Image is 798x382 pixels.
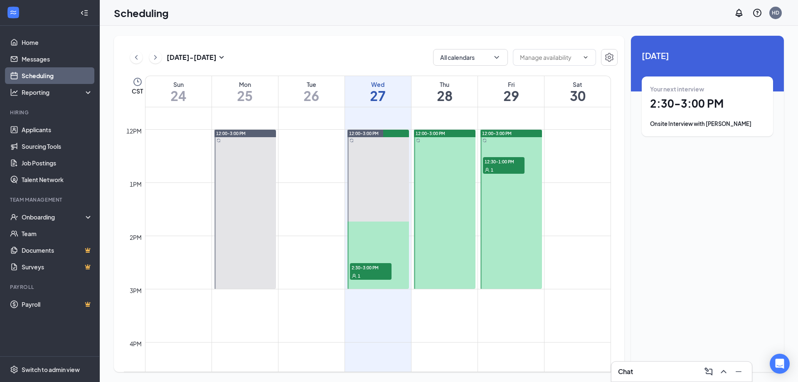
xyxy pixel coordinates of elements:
div: Sun [145,80,212,89]
div: Payroll [10,283,91,291]
a: Job Postings [22,155,93,171]
a: Scheduling [22,67,93,84]
span: 2:30-3:00 PM [350,263,392,271]
a: Home [22,34,93,51]
span: [DATE] [642,49,773,62]
a: DocumentsCrown [22,242,93,259]
svg: SmallChevronDown [217,52,227,62]
h1: 2:30 - 3:00 PM [650,96,765,111]
span: 12:00-3:00 PM [349,131,379,136]
h1: Scheduling [114,6,169,20]
span: 1 [358,273,360,279]
button: ChevronRight [149,51,162,64]
svg: ChevronDown [582,54,589,61]
svg: Collapse [80,9,89,17]
a: August 26, 2025 [278,76,345,107]
svg: Sync [217,138,221,143]
input: Manage availability [520,53,579,62]
a: SurveysCrown [22,259,93,275]
h1: 29 [478,89,544,103]
a: August 28, 2025 [411,76,478,107]
h1: 26 [278,89,345,103]
a: August 25, 2025 [212,76,278,107]
div: Fri [478,80,544,89]
svg: Clock [133,77,143,87]
a: Talent Network [22,171,93,188]
button: Minimize [732,365,745,378]
a: Applicants [22,121,93,138]
div: Your next interview [650,85,765,93]
span: 12:00-3:00 PM [482,131,512,136]
span: 12:00-3:00 PM [216,131,246,136]
div: Thu [411,80,478,89]
span: CST [132,87,143,95]
svg: ChevronLeft [132,52,140,62]
div: 2pm [128,233,143,242]
svg: Settings [604,52,614,62]
div: Open Intercom Messenger [770,354,790,374]
svg: User [485,168,490,173]
div: 12pm [125,126,143,136]
div: Onboarding [22,213,86,221]
span: 1 [491,167,493,173]
span: 12:00-3:00 PM [416,131,445,136]
h3: [DATE] - [DATE] [167,53,217,62]
div: Mon [212,80,278,89]
button: Settings [601,49,618,66]
div: HD [772,9,779,16]
svg: Notifications [734,8,744,18]
a: August 29, 2025 [478,76,544,107]
div: Onsite Interview with [PERSON_NAME] [650,120,765,128]
button: ComposeMessage [702,365,715,378]
div: 3pm [128,286,143,295]
svg: ChevronRight [151,52,160,62]
h3: Chat [618,367,633,376]
svg: ChevronDown [493,53,501,62]
div: Switch to admin view [22,365,80,374]
h1: 28 [411,89,478,103]
svg: Minimize [734,367,744,377]
svg: Sync [483,138,487,143]
h1: 24 [145,89,212,103]
svg: ComposeMessage [704,367,714,377]
svg: ChevronUp [719,367,729,377]
svg: Sync [350,138,354,143]
button: ChevronLeft [130,51,143,64]
button: ChevronUp [717,365,730,378]
a: August 30, 2025 [544,76,611,107]
div: 1pm [128,180,143,189]
a: Team [22,225,93,242]
a: PayrollCrown [22,296,93,313]
div: Tue [278,80,345,89]
a: August 24, 2025 [145,76,212,107]
svg: WorkstreamLogo [9,8,17,17]
svg: Settings [10,365,18,374]
div: Team Management [10,196,91,203]
svg: Sync [416,138,420,143]
div: Wed [345,80,411,89]
div: Reporting [22,88,93,96]
div: Hiring [10,109,91,116]
div: 4pm [128,339,143,348]
h1: 25 [212,89,278,103]
h1: 27 [345,89,411,103]
h1: 30 [544,89,611,103]
a: August 27, 2025 [345,76,411,107]
div: Sat [544,80,611,89]
a: Sourcing Tools [22,138,93,155]
a: Messages [22,51,93,67]
svg: QuestionInfo [752,8,762,18]
span: 12:30-1:00 PM [483,157,525,165]
svg: UserCheck [10,213,18,221]
svg: User [352,274,357,278]
button: All calendarsChevronDown [433,49,508,66]
svg: Analysis [10,88,18,96]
